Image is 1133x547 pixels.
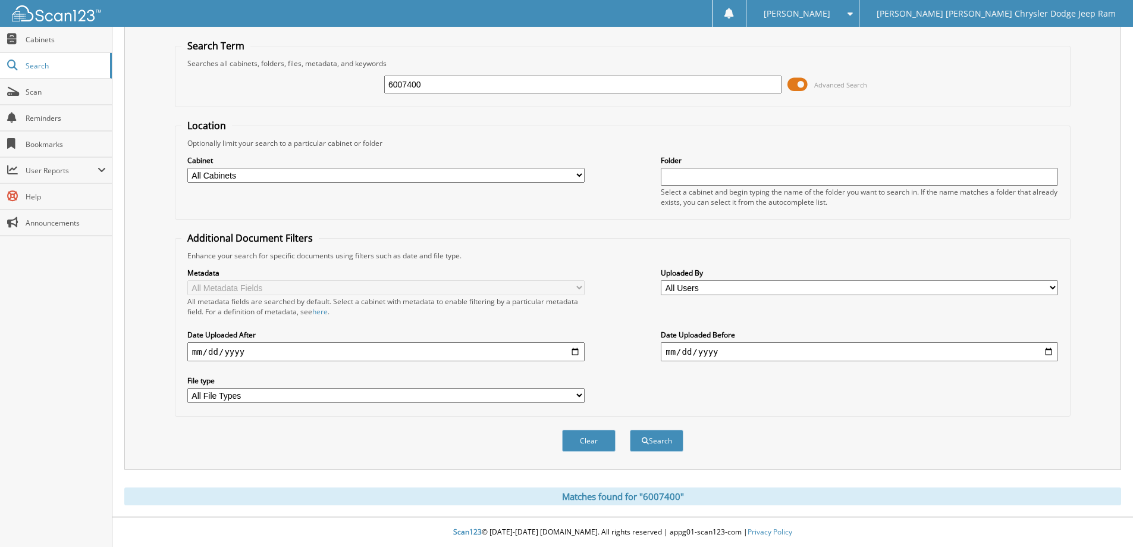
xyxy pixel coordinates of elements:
[12,5,101,21] img: scan123-logo-white.svg
[26,61,104,71] span: Search
[26,87,106,97] span: Scan
[312,307,328,317] a: here
[748,527,792,537] a: Privacy Policy
[181,138,1064,148] div: Optionally limit your search to a particular cabinet or folder
[187,155,585,165] label: Cabinet
[661,155,1058,165] label: Folder
[181,232,319,245] legend: Additional Document Filters
[26,192,106,202] span: Help
[453,527,482,537] span: Scan123
[187,268,585,278] label: Metadata
[112,518,1133,547] div: © [DATE]-[DATE] [DOMAIN_NAME]. All rights reserved | appg01-scan123-com |
[661,330,1058,340] label: Date Uploaded Before
[26,218,106,228] span: Announcements
[181,251,1064,261] div: Enhance your search for specific documents using filters such as date and file type.
[187,342,585,361] input: start
[187,296,585,317] div: All metadata fields are searched by default. Select a cabinet with metadata to enable filtering b...
[26,139,106,149] span: Bookmarks
[187,330,585,340] label: Date Uploaded After
[187,376,585,386] label: File type
[630,430,683,452] button: Search
[181,119,232,132] legend: Location
[124,487,1121,505] div: Matches found for "6007400"
[877,10,1116,17] span: [PERSON_NAME] [PERSON_NAME] Chrysler Dodge Jeep Ram
[26,35,106,45] span: Cabinets
[562,430,616,452] button: Clear
[661,187,1058,207] div: Select a cabinet and begin typing the name of the folder you want to search in. If the name match...
[814,80,867,89] span: Advanced Search
[764,10,830,17] span: [PERSON_NAME]
[26,113,106,123] span: Reminders
[26,165,98,176] span: User Reports
[181,58,1064,68] div: Searches all cabinets, folders, files, metadata, and keywords
[1074,490,1133,547] iframe: Chat Widget
[661,268,1058,278] label: Uploaded By
[181,39,250,52] legend: Search Term
[661,342,1058,361] input: end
